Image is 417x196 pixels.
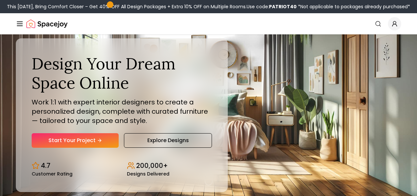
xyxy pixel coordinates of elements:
b: PATRIOT40 [269,3,297,10]
span: *Not applicable to packages already purchased* [297,3,410,10]
p: 200,000+ [136,161,168,170]
h1: Design Your Dream Space Online [32,54,212,92]
small: Designs Delivered [127,172,169,176]
small: Customer Rating [32,172,73,176]
p: Work 1:1 with expert interior designers to create a personalized design, complete with curated fu... [32,98,212,125]
a: Spacejoy [26,17,68,30]
div: Design stats [32,156,212,176]
div: This [DATE], Bring Comfort Closer – Get 40% OFF All Design Packages + Extra 10% OFF on Multiple R... [7,3,410,10]
a: Explore Designs [124,133,212,148]
nav: Global [16,13,401,34]
p: 4.7 [41,161,50,170]
span: Use code: [247,3,297,10]
img: Spacejoy Logo [26,17,68,30]
a: Start Your Project [32,133,119,148]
